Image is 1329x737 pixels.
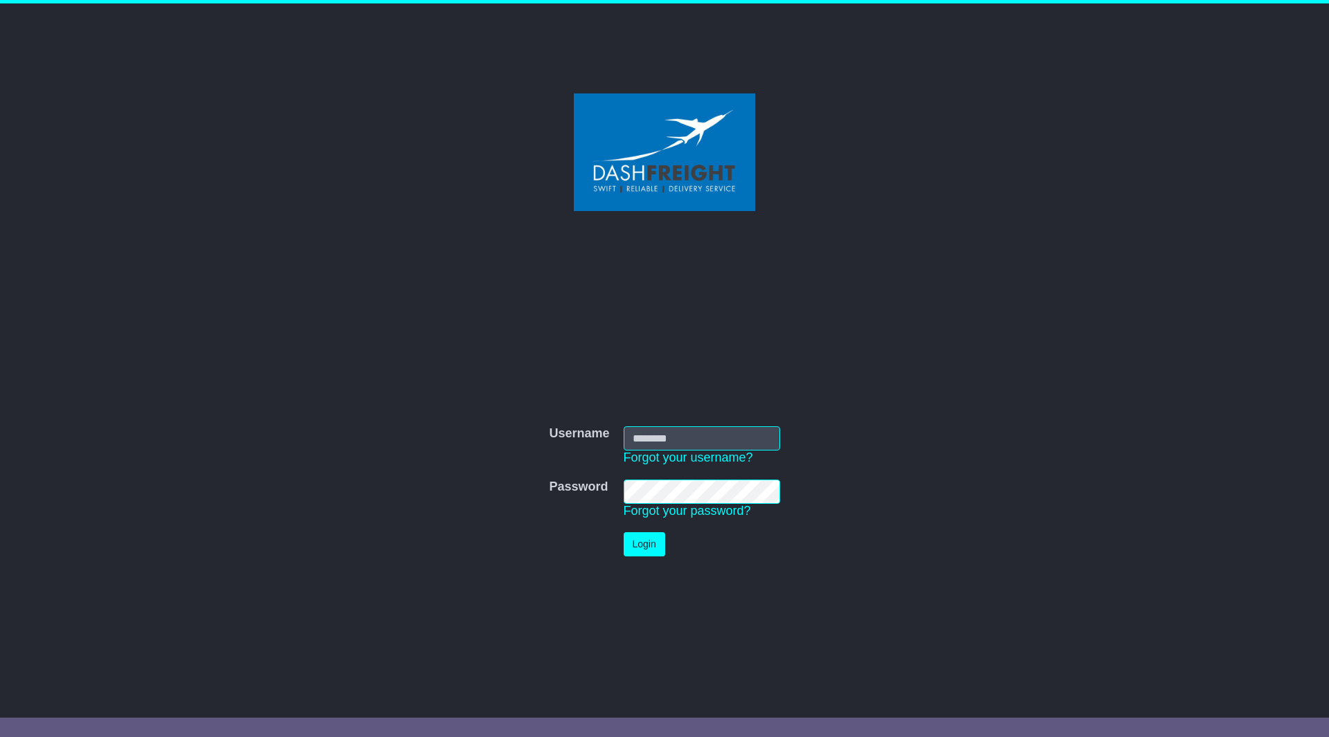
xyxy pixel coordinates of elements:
a: Forgot your username? [624,451,753,464]
label: Username [549,426,609,442]
label: Password [549,480,608,495]
img: Dash Freight [574,93,755,211]
button: Login [624,532,665,556]
a: Forgot your password? [624,504,751,518]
